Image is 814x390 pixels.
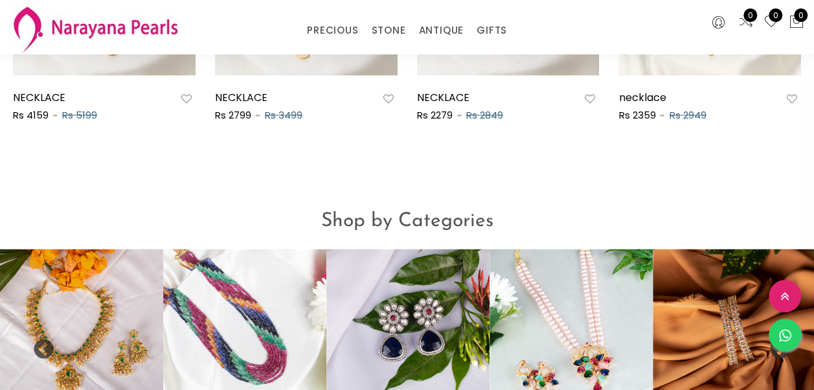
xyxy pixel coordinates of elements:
[618,90,666,105] a: necklace
[581,91,599,108] button: Add to wishlist
[769,8,782,22] span: 0
[794,8,808,22] span: 0
[418,21,464,40] a: ANTIQUE
[307,21,358,40] a: PRECIOUS
[669,108,706,122] span: Rs 2949
[215,108,251,122] span: Rs 2799
[477,21,507,40] a: GIFTS
[177,91,196,108] button: Add to wishlist
[62,108,97,122] span: Rs 5199
[13,90,65,105] a: NECKLACE
[215,90,267,105] a: NECKLACE
[32,339,45,352] button: Previous
[13,108,49,122] span: Rs 4159
[738,14,754,31] a: 0
[618,108,655,122] span: Rs 2359
[265,108,302,122] span: Rs 3499
[789,14,804,31] button: 0
[371,21,405,40] a: STONE
[379,91,398,108] button: Add to wishlist
[783,91,801,108] button: Add to wishlist
[417,108,453,122] span: Rs 2279
[763,14,779,31] a: 0
[466,108,503,122] span: Rs 2849
[417,90,469,105] a: NECKLACE
[769,339,782,352] button: Next
[743,8,757,22] span: 0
